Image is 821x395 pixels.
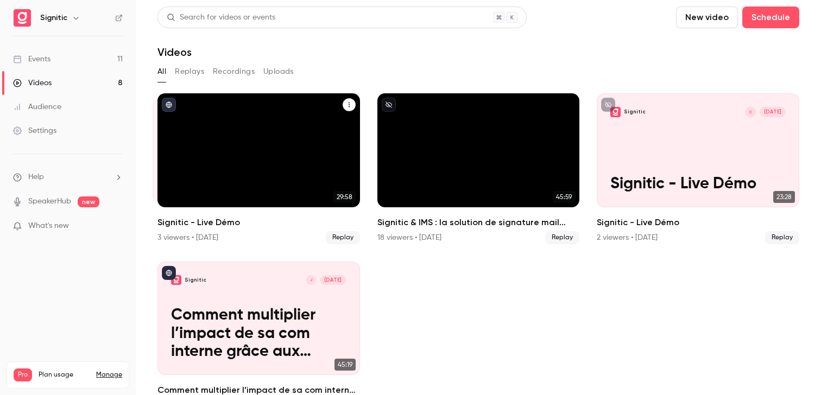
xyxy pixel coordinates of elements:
[333,191,356,203] span: 29:58
[610,107,621,117] img: Signitic - Live Démo
[326,231,360,244] span: Replay
[157,232,218,243] div: 3 viewers • [DATE]
[745,106,756,118] div: C
[742,7,799,28] button: Schedule
[13,78,52,88] div: Videos
[28,220,69,232] span: What's new
[760,107,786,117] span: [DATE]
[597,93,799,244] li: Signitic - Live Démo
[167,12,275,23] div: Search for videos or events
[157,93,360,244] a: Signitic - Live DémoSigniticL[DATE]Signitic - Live Démo29:5829:58Signitic - Live Démo3 viewers • ...
[110,221,123,231] iframe: Noticeable Trigger
[377,93,580,244] li: Signitic & IMS : la solution de signature mail pensée pour les MSP
[175,63,204,80] button: Replays
[28,171,44,183] span: Help
[28,196,71,207] a: SpeakerHub
[96,371,122,379] a: Manage
[157,63,166,80] button: All
[171,275,181,285] img: Comment multiplier l’impact de sa com interne grâce aux signatures mail.
[13,101,61,112] div: Audience
[610,175,785,194] p: Signitic - Live Démo
[553,191,575,203] span: 45:59
[162,266,176,280] button: published
[597,216,799,229] h2: Signitic - Live Démo
[624,109,646,116] p: Signitic
[157,46,192,59] h1: Videos
[382,98,396,112] button: unpublished
[157,7,799,388] section: Videos
[601,98,615,112] button: unpublished
[377,232,441,243] div: 18 viewers • [DATE]
[320,275,346,285] span: [DATE]
[263,63,294,80] button: Uploads
[171,307,346,361] p: Comment multiplier l’impact de sa com interne grâce aux signatures mail.
[377,216,580,229] h2: Signitic & IMS : la solution de signature mail pensée pour les MSP
[13,125,56,136] div: Settings
[377,93,580,244] a: 45:59Signitic & IMS : la solution de signature mail pensée pour les MSP18 viewers • [DATE]Replay
[14,9,31,27] img: Signitic
[213,63,255,80] button: Recordings
[676,7,738,28] button: New video
[157,93,360,244] li: Signitic - Live Démo
[545,231,579,244] span: Replay
[597,93,799,244] a: Signitic - Live DémoSigniticC[DATE]Signitic - Live Démo23:28Signitic - Live Démo2 viewers • [DATE...
[773,191,795,203] span: 23:28
[306,275,317,286] div: J
[13,54,50,65] div: Events
[40,12,67,23] h6: Signitic
[39,371,90,379] span: Plan usage
[13,171,123,183] li: help-dropdown-opener
[185,277,206,284] p: Signitic
[162,98,176,112] button: published
[78,196,99,207] span: new
[597,232,658,243] div: 2 viewers • [DATE]
[14,368,32,381] span: Pro
[334,359,356,371] span: 45:19
[157,216,360,229] h2: Signitic - Live Démo
[765,231,799,244] span: Replay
